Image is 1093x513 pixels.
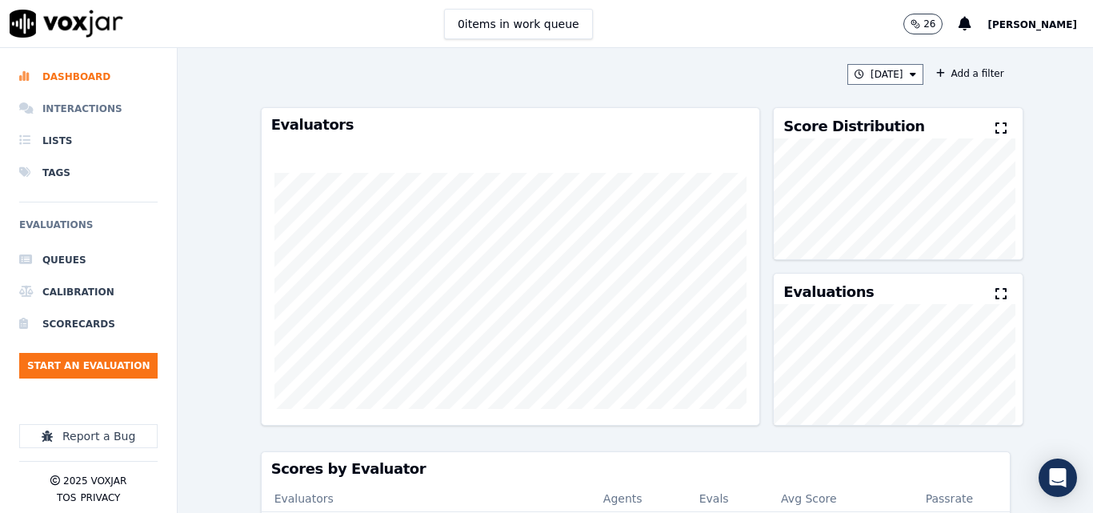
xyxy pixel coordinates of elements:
[768,486,889,511] th: Avg Score
[19,353,158,379] button: Start an Evaluation
[19,93,158,125] a: Interactions
[903,14,943,34] button: 26
[10,10,123,38] img: voxjar logo
[19,215,158,244] h6: Evaluations
[987,19,1077,30] span: [PERSON_NAME]
[63,475,126,487] p: 2025 Voxjar
[19,157,158,189] a: Tags
[783,119,924,134] h3: Score Distribution
[930,64,1011,83] button: Add a filter
[1039,459,1077,497] div: Open Intercom Messenger
[19,424,158,448] button: Report a Bug
[889,486,1010,511] th: Passrate
[262,486,591,511] th: Evaluators
[923,18,935,30] p: 26
[687,486,768,511] th: Evals
[19,308,158,340] a: Scorecards
[19,244,158,276] a: Queues
[903,14,959,34] button: 26
[271,462,1000,476] h3: Scores by Evaluator
[19,125,158,157] a: Lists
[271,118,751,132] h3: Evaluators
[783,285,874,299] h3: Evaluations
[57,491,76,504] button: TOS
[987,14,1093,34] button: [PERSON_NAME]
[444,9,593,39] button: 0items in work queue
[80,491,120,504] button: Privacy
[591,486,687,511] th: Agents
[19,276,158,308] a: Calibration
[847,64,923,85] button: [DATE]
[19,61,158,93] a: Dashboard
